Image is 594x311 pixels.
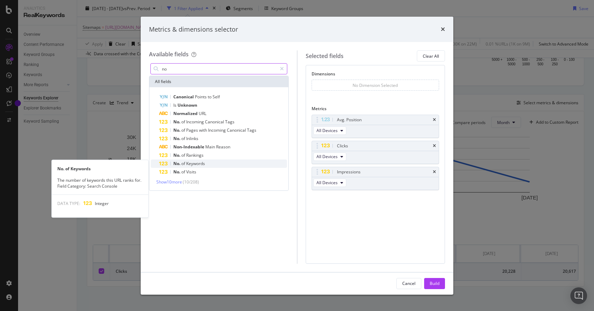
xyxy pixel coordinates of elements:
span: URL [199,111,206,116]
div: Avg. PositiontimesAll Devices [312,115,439,138]
div: Clicks [337,142,348,149]
span: Points [195,94,208,100]
span: of [181,119,186,125]
span: No. [173,161,181,166]
div: Clear All [423,53,439,59]
span: Incoming [186,119,205,125]
span: Pages [186,127,199,133]
span: of [181,127,186,133]
span: No. [173,127,181,133]
div: ClickstimesAll Devices [312,141,439,164]
div: modal [141,17,453,295]
div: times [433,144,436,148]
span: ( 10 / 208 ) [183,179,199,185]
div: Build [430,280,439,286]
div: No. of Keywords [52,165,148,171]
span: Self [213,94,220,100]
input: Search by field name [161,64,277,74]
div: Open Intercom Messenger [570,287,587,304]
button: Clear All [417,50,445,62]
div: Selected fields [306,52,344,60]
span: of [181,152,186,158]
span: to [208,94,213,100]
button: Build [424,278,445,289]
span: Main [205,144,216,150]
span: All Devices [316,128,338,133]
div: Metrics [312,106,439,114]
button: All Devices [313,179,346,187]
span: Non-Indexable [173,144,205,150]
span: Rankings [186,152,204,158]
div: Cancel [402,280,415,286]
div: times [433,118,436,122]
span: No. [173,136,181,141]
span: of [181,169,186,175]
button: All Devices [313,126,346,135]
span: All Devices [316,180,338,186]
span: Canonical [173,94,195,100]
span: Normalized [173,111,199,116]
span: Canonical [205,119,225,125]
span: of [181,161,186,166]
div: Dimensions [312,71,439,80]
span: Is [173,102,178,108]
button: Cancel [396,278,421,289]
span: Canonical [227,127,247,133]
div: times [441,25,445,34]
span: Inlinks [186,136,198,141]
div: Avg. Position [337,116,362,123]
div: No Dimension Selected [353,82,398,88]
div: Available fields [149,50,189,58]
div: Impressions [337,169,361,175]
span: No. [173,152,181,158]
div: ImpressionstimesAll Devices [312,167,439,190]
button: All Devices [313,153,346,161]
div: Metrics & dimensions selector [149,25,238,34]
div: times [433,170,436,174]
span: Reason [216,144,230,150]
span: No. [173,119,181,125]
span: with [199,127,208,133]
div: All fields [149,76,288,87]
span: All Devices [316,154,338,159]
span: Visits [186,169,196,175]
span: Tags [247,127,256,133]
span: Show 10 more [156,179,182,185]
div: The number of keywords this URL ranks for. Field Category: Search Console [52,177,148,189]
span: No. [173,169,181,175]
span: of [181,136,186,141]
span: Incoming [208,127,227,133]
span: Keywords [186,161,205,166]
span: Tags [225,119,234,125]
span: Unknown [178,102,197,108]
